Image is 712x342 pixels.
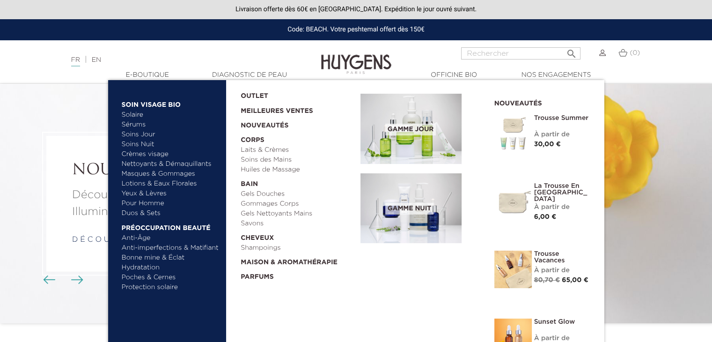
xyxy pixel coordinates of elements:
[101,70,194,80] a: E-Boutique
[630,50,640,56] span: (0)
[122,243,220,253] a: Anti-imperfections & Matifiant
[534,202,590,212] div: À partir de
[241,131,354,145] a: Corps
[360,173,462,244] img: routine_nuit_banner.jpg
[122,110,220,120] a: Solaire
[534,319,590,325] a: Sunset Glow
[72,186,270,220] a: Découvrez notre Élixir Perfecteur Illuminateur !
[122,149,220,159] a: Crèmes visage
[241,116,354,131] a: Nouveautés
[122,95,220,110] a: Soin Visage Bio
[241,219,354,229] a: Savons
[241,87,345,101] a: OUTLET
[122,208,220,218] a: Duos & Sets
[385,124,436,135] span: Gamme jour
[122,130,220,140] a: Soins Jour
[534,214,557,220] span: 6,00 €
[241,229,354,243] a: Cheveux
[122,253,220,263] a: Bonne mine & Éclat
[122,159,220,169] a: Nettoyants & Démaquillants
[241,175,354,189] a: Bain
[122,283,220,292] a: Protection solaire
[494,115,532,152] img: Trousse Summer
[122,233,220,243] a: Anti-Âge
[241,101,345,116] a: Meilleures Ventes
[241,199,354,209] a: Gommages Corps
[494,251,532,288] img: La Trousse vacances
[122,140,211,149] a: Soins Nuit
[494,183,532,220] img: La Trousse en Coton
[203,70,296,80] a: Diagnostic de peau
[122,189,220,199] a: Yeux & Lèvres
[92,57,101,63] a: EN
[241,243,354,253] a: Shampoings
[241,268,354,282] a: Parfums
[360,94,480,164] a: Gamme jour
[241,155,354,165] a: Soins des Mains
[71,57,80,67] a: FR
[461,47,580,59] input: Rechercher
[494,97,590,108] h2: Nouveautés
[241,145,354,155] a: Laits & Crèmes
[534,115,590,121] a: Trousse Summer
[562,277,588,283] span: 65,00 €
[321,39,391,75] img: Huygens
[241,165,354,175] a: Huiles de Massage
[122,179,220,189] a: Lotions & Eaux Florales
[241,209,354,219] a: Gels Nettoyants Mains
[72,236,137,244] a: d é c o u v r i r
[534,130,590,140] div: À partir de
[122,273,220,283] a: Poches & Cernes
[385,203,433,215] span: Gamme nuit
[122,120,220,130] a: Sérums
[122,263,220,273] a: Hydratation
[66,54,290,66] div: |
[565,45,577,57] i: 
[241,253,354,268] a: Maison & Aromathérapie
[407,70,501,80] a: Officine Bio
[360,173,480,244] a: Gamme nuit
[122,199,220,208] a: Pour Homme
[534,266,590,275] div: À partir de
[122,218,220,233] a: Préoccupation beauté
[534,141,561,148] span: 30,00 €
[47,273,77,287] div: Boutons du carrousel
[72,162,270,179] a: NOUVEAU !
[122,169,220,179] a: Masques & Gommages
[563,45,580,57] button: 
[509,70,603,80] a: Nos engagements
[534,277,560,283] span: 80,70 €
[241,189,354,199] a: Gels Douches
[534,183,590,202] a: La Trousse en [GEOGRAPHIC_DATA]
[534,251,590,264] a: Trousse Vacances
[360,94,462,164] img: routine_jour_banner.jpg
